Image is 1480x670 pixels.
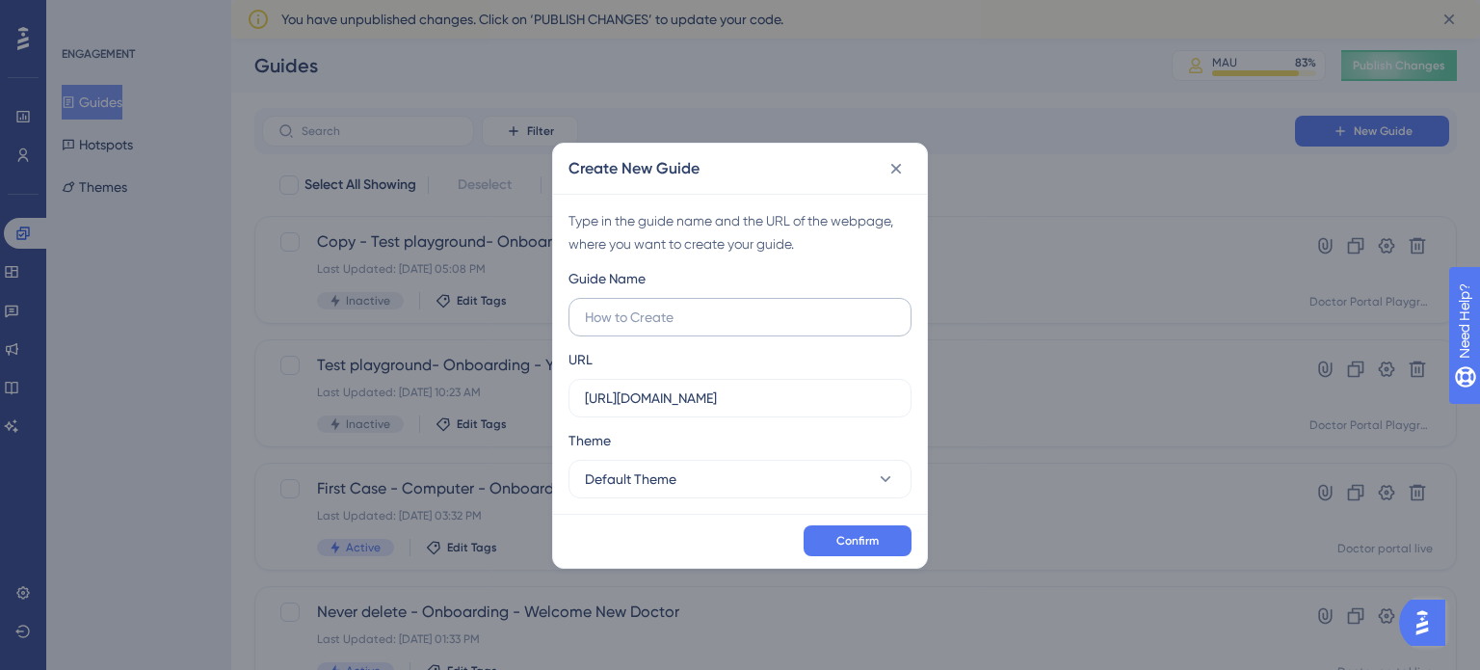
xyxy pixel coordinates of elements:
span: Default Theme [585,468,676,491]
div: Type in the guide name and the URL of the webpage, where you want to create your guide. [568,209,912,255]
div: URL [568,348,593,371]
input: https://www.example.com [585,388,895,409]
span: Confirm [836,533,879,549]
h2: Create New Guide [568,157,700,180]
span: Need Help? [45,5,120,28]
input: How to Create [585,307,895,328]
iframe: UserGuiding AI Assistant Launcher [1399,594,1457,652]
div: Guide Name [568,267,646,290]
span: Theme [568,429,611,452]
